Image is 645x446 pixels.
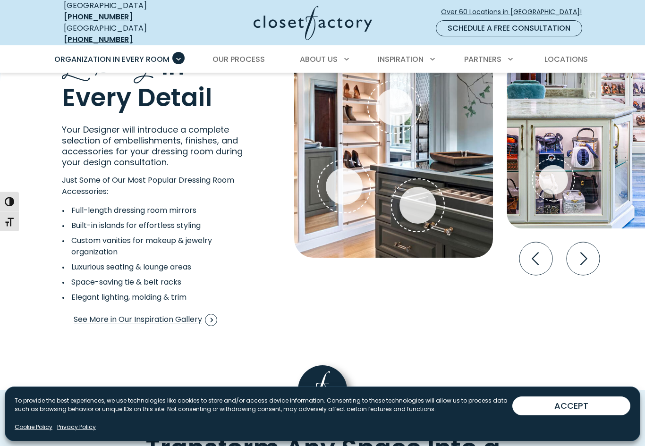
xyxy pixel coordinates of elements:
a: Over 60 Locations in [GEOGRAPHIC_DATA]! [441,4,590,20]
span: About Us [300,54,338,65]
li: Custom vanities for makeup & jewelry organization [62,235,242,258]
div: [GEOGRAPHIC_DATA] [64,23,179,45]
span: Your Designer will introduce a complete selection of embellishments, finishes, and accessories fo... [62,124,243,168]
span: Every Detail [62,80,212,115]
img: Dressing room with elite toe stops, velvet jewelry drawers and LED strip lighting [294,49,493,258]
p: Just Some of Our Most Popular Dressing Room Accessories: [62,175,272,197]
span: Partners [464,54,501,65]
li: Luxurious seating & lounge areas [62,261,242,273]
a: Cookie Policy [15,423,52,431]
a: Schedule a Free Consultation [436,20,582,36]
img: Closet Factory Logo [254,6,372,40]
p: To provide the best experiences, we use technologies like cookies to store and/or access device i... [15,396,512,413]
span: See More in Our Inspiration Gallery [74,314,217,326]
a: Privacy Policy [57,423,96,431]
span: Organization in Every Room [54,54,170,65]
a: [PHONE_NUMBER] [64,34,133,45]
span: Over 60 Locations in [GEOGRAPHIC_DATA]! [441,7,589,17]
a: See More in Our Inspiration Gallery [73,311,218,329]
span: Locations [544,54,588,65]
li: Full-length dressing room mirrors [62,205,242,216]
span: Our Process [212,54,265,65]
li: Elegant lighting, molding & trim [62,292,242,303]
a: [PHONE_NUMBER] [64,11,133,22]
li: Built-in islands for effortless styling [62,220,242,231]
button: ACCEPT [512,396,630,415]
button: Previous slide [516,238,556,279]
li: Space-saving tie & belt racks [62,277,242,288]
nav: Primary Menu [48,46,597,73]
button: Next slide [563,238,603,279]
span: Inspiration [378,54,424,65]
